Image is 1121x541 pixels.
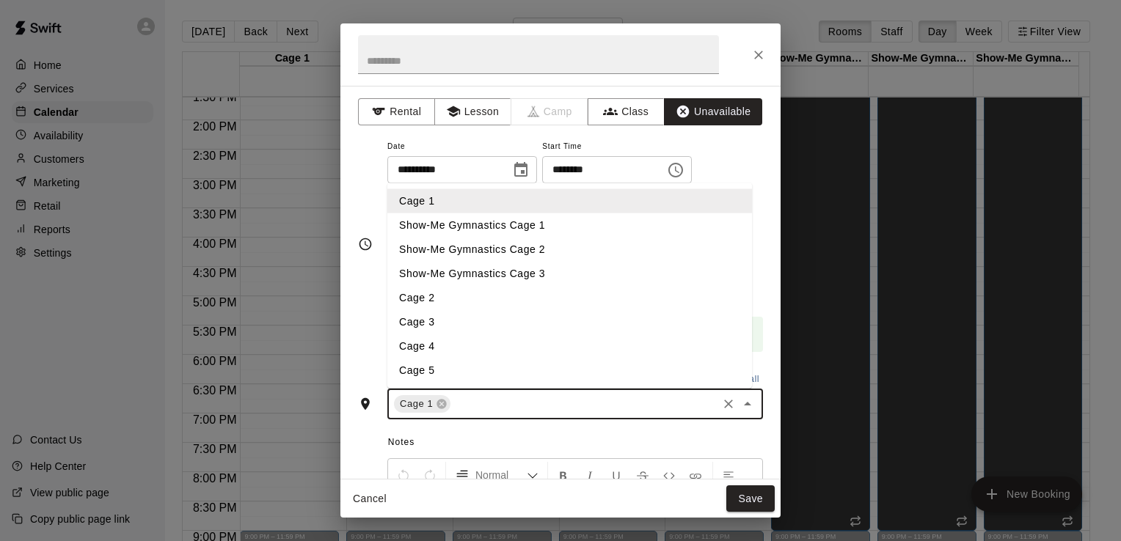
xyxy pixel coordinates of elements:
button: Formatting Options [449,462,544,488]
span: Start Time [542,137,692,157]
button: Cancel [346,485,393,512]
button: Close [737,394,758,414]
button: Close [745,42,772,68]
button: Save [726,485,775,512]
button: Undo [391,462,416,488]
button: Class [588,98,665,125]
button: Format Italics [577,462,602,488]
button: Unavailable [664,98,762,125]
li: Cage 2 [387,286,752,310]
svg: Timing [358,237,373,251]
button: Redo [417,462,442,488]
li: Cage 3 [387,310,752,334]
button: Left Align [716,462,741,488]
li: Cage 5 [387,358,752,383]
button: Insert Code [657,462,682,488]
button: Insert Link [683,462,708,488]
button: Format Underline [604,462,629,488]
button: Lesson [434,98,511,125]
li: Cage 4 [387,334,752,358]
li: Show-Me Gymnastics Cage 3 [387,262,752,286]
button: Format Bold [551,462,576,488]
span: Date [387,137,537,157]
span: Camps can only be created in the Services page [511,98,588,125]
button: Clear [718,394,739,414]
span: Normal [475,468,527,482]
button: Choose date, selected date is Sep 28, 2025 [506,155,536,185]
li: Cage 1 [387,189,752,213]
span: Notes [388,431,763,454]
span: Cage 1 [394,397,439,411]
svg: Rooms [358,397,373,411]
button: Rental [358,98,435,125]
li: Show-Me Gymnastics Cage 1 [387,213,752,238]
button: Choose time, selected time is 5:00 PM [661,155,690,185]
button: Format Strikethrough [630,462,655,488]
div: Cage 1 [394,395,450,413]
li: Show-Me Gymnastics Cage 2 [387,238,752,262]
